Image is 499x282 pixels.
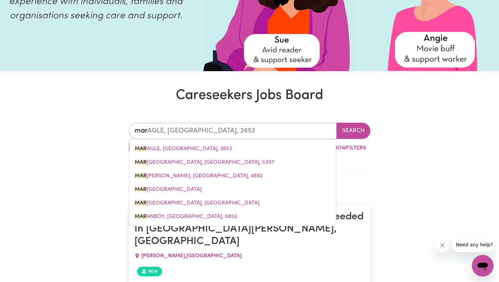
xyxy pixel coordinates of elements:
[141,253,242,259] span: [PERSON_NAME] , [GEOGRAPHIC_DATA]
[129,169,336,183] a: MARAMIE, Queensland, 4892
[330,145,346,151] span: Show
[135,200,259,206] span: [GEOGRAPHIC_DATA], [GEOGRAPHIC_DATA]
[436,239,449,252] iframe: Close message
[137,267,162,276] span: Job posted within the last 30 days
[135,146,147,152] mark: MAR
[472,255,494,277] iframe: Button to launch messaging window
[135,160,147,165] mark: MAR
[129,156,336,169] a: MARAMA, South Australia, 5307
[129,142,336,156] a: MARAGLE, New South Wales, 2653
[336,123,370,139] button: Search
[135,146,232,152] span: AGLE, [GEOGRAPHIC_DATA], 2653
[135,200,147,206] mark: MAR
[135,187,147,192] mark: MAR
[135,214,147,219] mark: MAR
[135,160,274,165] span: [GEOGRAPHIC_DATA], [GEOGRAPHIC_DATA], 5307
[135,173,262,179] span: [PERSON_NAME], [GEOGRAPHIC_DATA], 4892
[134,211,365,248] h1: [DEMOGRAPHIC_DATA] Support Worker Needed In [GEOGRAPHIC_DATA][PERSON_NAME], [GEOGRAPHIC_DATA]
[452,237,494,252] iframe: Message from company
[129,183,336,196] a: MARAMINGO CREEK, Victoria, 3891
[135,187,202,192] span: [GEOGRAPHIC_DATA]
[129,210,336,223] a: MARANBOY, Northern Territory, 0852
[129,139,336,226] div: menu-options
[318,142,370,155] button: ShowFilters
[129,196,336,210] a: MARANANGA, South Australia, 5355
[135,214,237,219] span: ANBOY, [GEOGRAPHIC_DATA], 0852
[135,173,147,179] mark: MAR
[129,123,337,139] input: Enter a suburb or postcode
